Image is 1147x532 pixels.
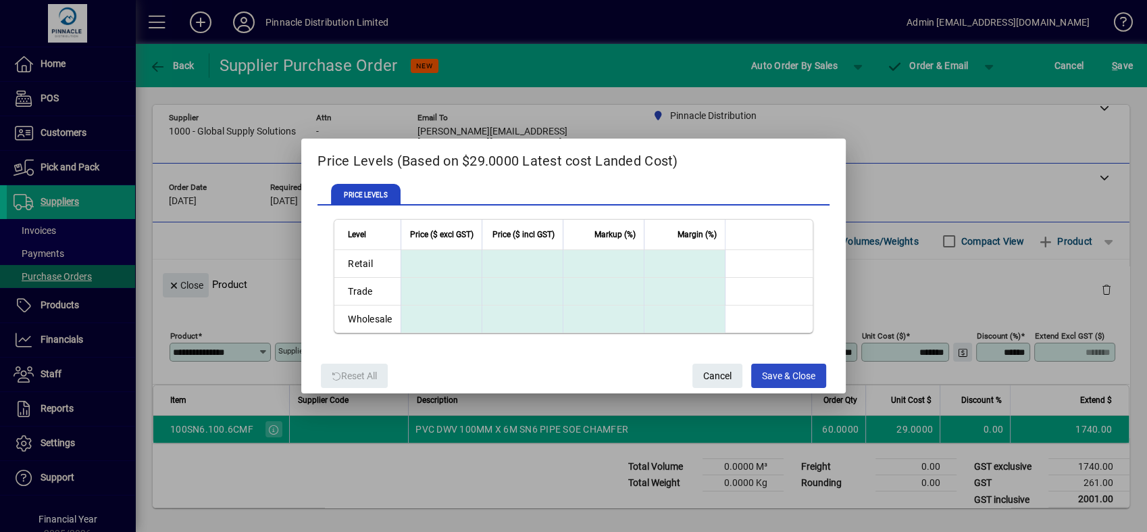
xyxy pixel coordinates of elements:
span: Save & Close [762,365,815,387]
span: Price ($ excl GST) [410,227,474,242]
td: Retail [334,250,400,278]
span: Margin (%) [678,227,717,242]
span: Price ($ incl GST) [492,227,555,242]
span: PRICE LEVELS [331,184,400,205]
h2: Price Levels (Based on $29.0000 Latest cost Landed Cost) [301,139,845,178]
button: Cancel [692,364,742,388]
span: Cancel [703,365,732,387]
td: Wholesale [334,306,400,333]
button: Save & Close [751,364,826,388]
span: Markup (%) [594,227,636,242]
span: Level [348,227,366,242]
td: Trade [334,278,400,306]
